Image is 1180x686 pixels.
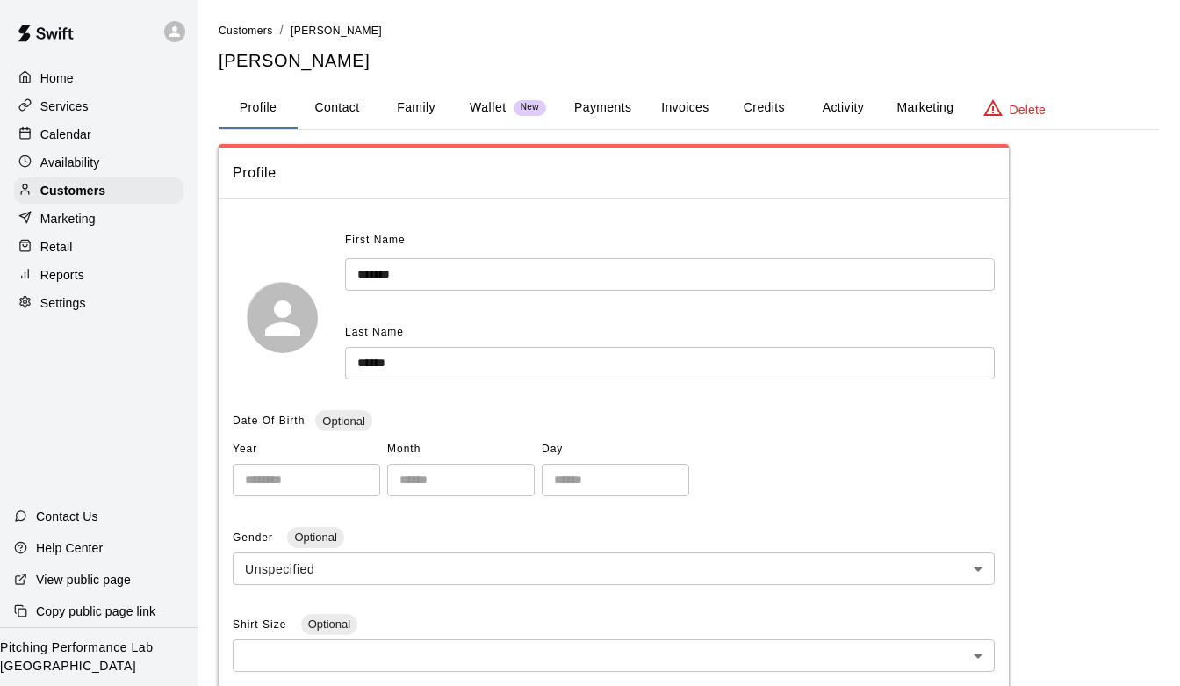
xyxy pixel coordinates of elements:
h5: [PERSON_NAME] [219,49,1159,73]
span: Month [387,436,535,464]
a: Calendar [14,121,183,148]
a: Retail [14,234,183,260]
p: Copy public page link [36,603,155,620]
a: Reports [14,262,183,288]
span: Shirt Size [233,618,291,631]
a: Settings [14,290,183,316]
p: Retail [40,238,73,256]
a: Marketing [14,206,183,232]
button: Family [377,87,456,129]
button: Profile [219,87,298,129]
p: Wallet [470,98,507,117]
p: Customers [40,182,105,199]
p: Settings [40,294,86,312]
p: Services [40,97,89,115]
p: Marketing [40,210,96,227]
p: Home [40,69,74,87]
a: Home [14,65,183,91]
button: Contact [298,87,377,129]
span: Optional [315,415,371,428]
span: Last Name [345,326,404,338]
span: Year [233,436,380,464]
span: New [514,102,546,113]
a: Availability [14,149,183,176]
div: basic tabs example [219,87,1159,129]
span: Optional [287,531,343,544]
li: / [280,21,284,40]
a: Services [14,93,183,119]
p: Availability [40,154,100,171]
p: Delete [1010,101,1046,119]
span: Optional [301,617,357,631]
div: Unspecified [233,552,995,585]
p: Reports [40,266,84,284]
p: Contact Us [36,508,98,525]
span: Day [542,436,689,464]
span: Date Of Birth [233,415,305,427]
a: Customers [219,23,273,37]
span: Profile [233,162,995,184]
button: Credits [724,87,803,129]
button: Payments [560,87,645,129]
span: [PERSON_NAME] [291,25,382,37]
a: Customers [14,177,183,204]
span: Gender [233,531,277,544]
nav: breadcrumb [219,21,1159,40]
p: Calendar [40,126,91,143]
span: Customers [219,25,273,37]
button: Marketing [882,87,968,129]
button: Invoices [645,87,724,129]
p: View public page [36,571,131,589]
button: Activity [803,87,882,129]
p: Help Center [36,539,103,557]
span: First Name [345,227,406,255]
